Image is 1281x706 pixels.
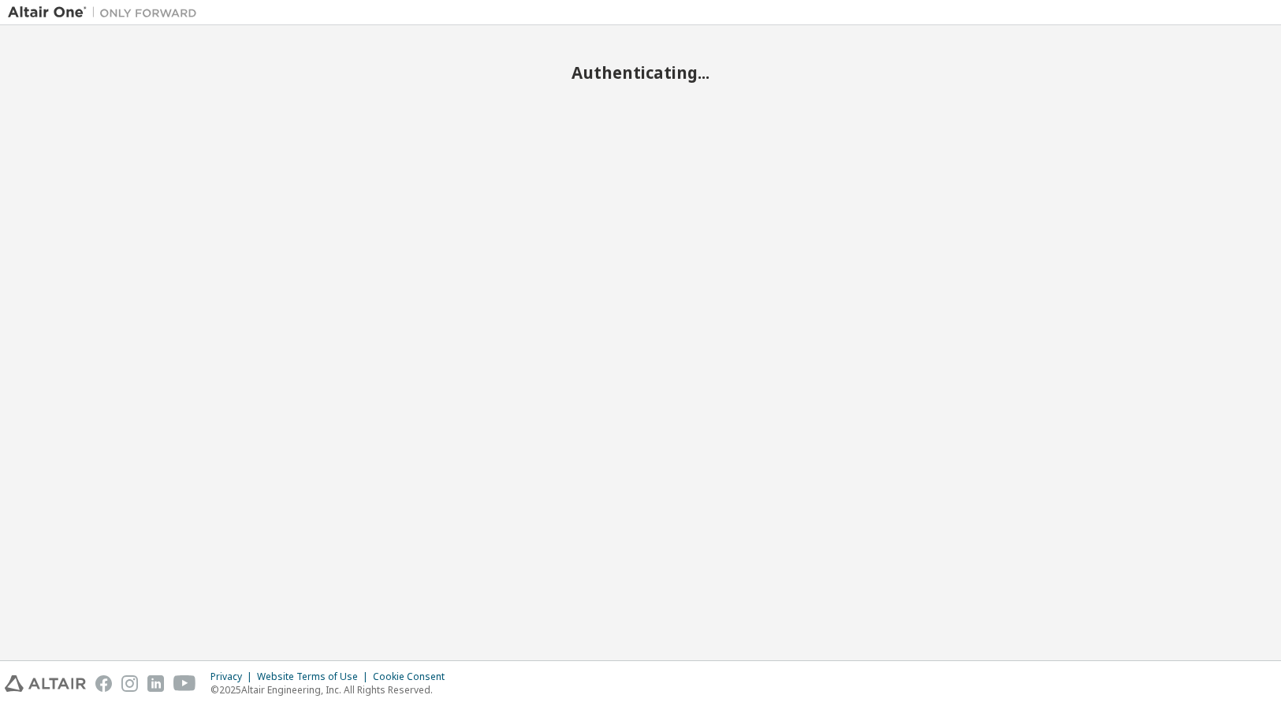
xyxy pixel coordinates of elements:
[8,62,1273,83] h2: Authenticating...
[173,675,196,692] img: youtube.svg
[95,675,112,692] img: facebook.svg
[257,671,373,683] div: Website Terms of Use
[210,683,454,697] p: © 2025 Altair Engineering, Inc. All Rights Reserved.
[121,675,138,692] img: instagram.svg
[210,671,257,683] div: Privacy
[147,675,164,692] img: linkedin.svg
[373,671,454,683] div: Cookie Consent
[5,675,86,692] img: altair_logo.svg
[8,5,205,20] img: Altair One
